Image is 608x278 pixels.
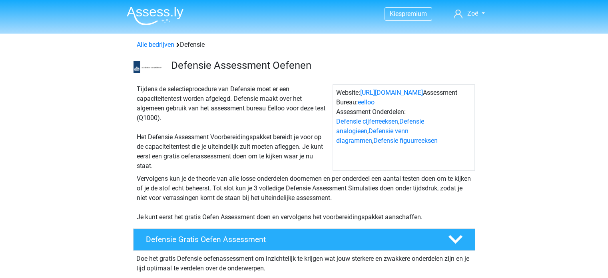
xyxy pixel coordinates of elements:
[336,118,424,135] a: Defensie analogieen
[130,228,478,251] a: Defensie Gratis Oefen Assessment
[134,84,333,171] div: Tijdens de selectieprocedure van Defensie moet er een capaciteitentest worden afgelegd. Defensie ...
[385,8,432,19] a: Kiespremium
[336,127,409,144] a: Defensie venn diagrammen
[390,10,402,18] span: Kies
[171,59,469,72] h3: Defensie Assessment Oefenen
[451,9,488,18] a: Zoë
[134,40,475,50] div: Defensie
[358,98,375,106] a: eelloo
[134,174,475,222] div: Vervolgens kun je de theorie van alle losse onderdelen doornemen en per onderdeel een aantal test...
[336,118,398,125] a: Defensie cijferreeksen
[137,41,174,48] a: Alle bedrijven
[467,10,478,17] span: Zoë
[373,137,438,144] a: Defensie figuurreeksen
[333,84,475,171] div: Website: Assessment Bureau: Assessment Onderdelen: , , ,
[127,6,183,25] img: Assessly
[402,10,427,18] span: premium
[360,89,423,96] a: [URL][DOMAIN_NAME]
[146,235,435,244] h4: Defensie Gratis Oefen Assessment
[133,251,475,273] div: Doe het gratis Defensie oefenassessment om inzichtelijk te krijgen wat jouw sterkere en zwakkere ...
